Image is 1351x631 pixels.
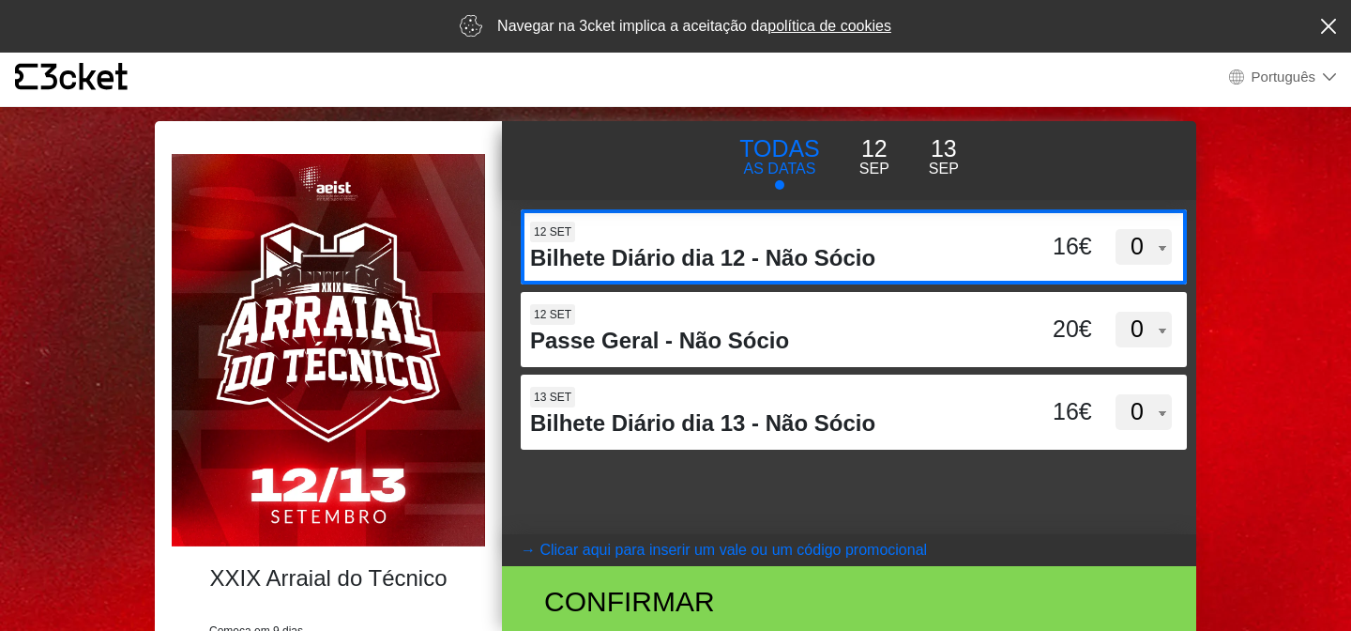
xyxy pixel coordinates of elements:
button: 13 Sep [909,131,979,181]
a: política de cookies [767,18,891,34]
select: 12 set Bilhete Diário dia 12 - Não Sócio 16€ [1116,229,1172,265]
h4: Bilhete Diário dia 12 - Não Sócio [530,245,1002,272]
span: 12 set [530,222,575,242]
button: 12 Sep [840,131,909,181]
coupontext: Clicar aqui para inserir um vale ou um código promocional [539,542,927,558]
div: 16€ [1002,229,1097,265]
img: e49d6b16d0b2489fbe161f82f243c176.webp [172,154,485,546]
span: 13 set [530,387,575,408]
p: Navegar na 3cket implica a aceitação da [497,15,891,38]
div: Confirmar [530,580,955,623]
p: 13 [929,131,959,167]
arrow: → [521,539,536,562]
h4: Passe Geral - Não Sócio [530,328,1002,355]
h4: Bilhete Diário dia 13 - Não Sócio [530,410,1002,438]
select: 12 set Passe Geral - Não Sócio 20€ [1116,312,1172,347]
span: 12 set [530,304,575,325]
g: {' '} [15,64,38,90]
p: TODAS [739,131,820,167]
select: 13 set Bilhete Diário dia 13 - Não Sócio 16€ [1116,394,1172,430]
div: 20€ [1002,312,1097,347]
p: Sep [929,158,959,180]
p: 12 [859,131,889,167]
h4: XXIX Arraial do Técnico [181,565,476,593]
button: TODAS AS DATAS [720,131,840,191]
p: Sep [859,158,889,180]
p: AS DATAS [739,158,820,180]
div: 16€ [1002,394,1097,430]
button: → Clicar aqui para inserir um vale ou um código promocional [502,534,1196,566]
